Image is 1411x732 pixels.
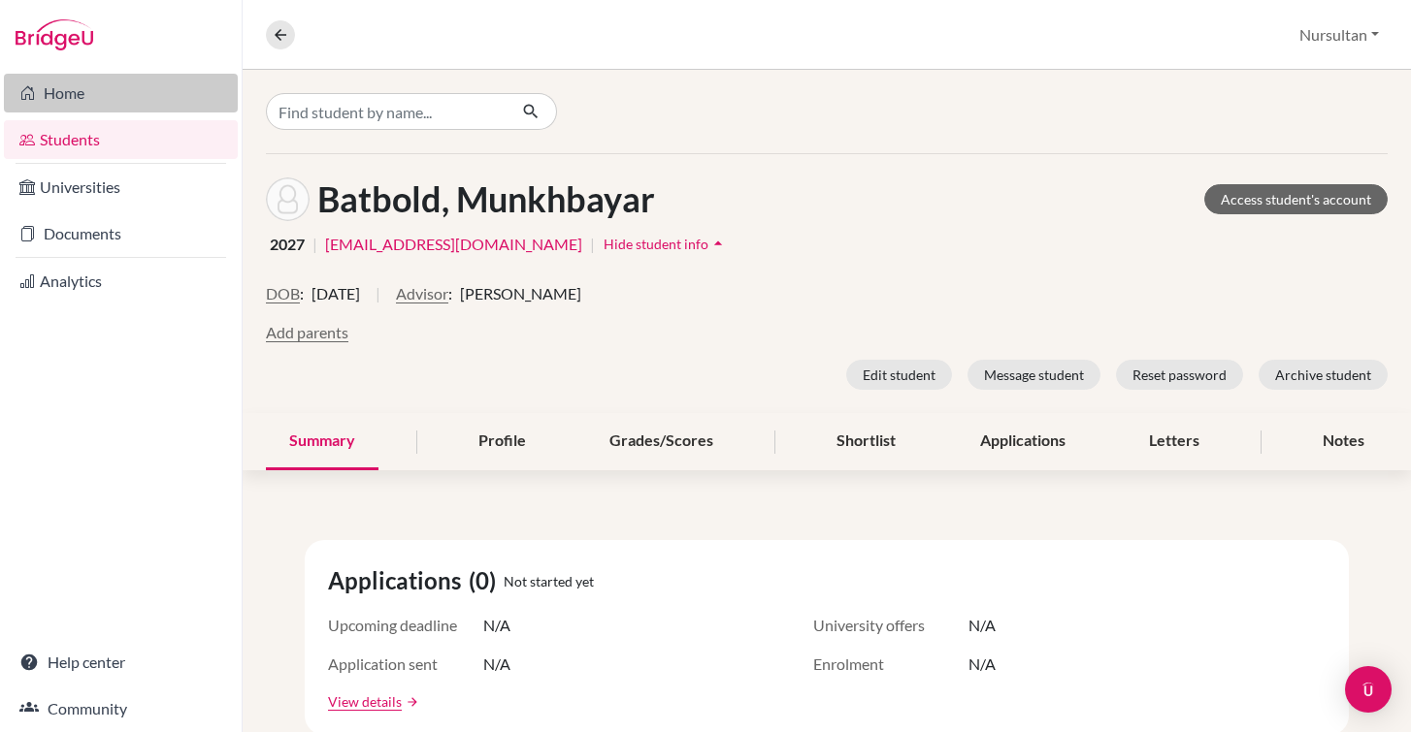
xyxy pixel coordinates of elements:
span: Applications [328,563,469,598]
span: | [376,282,380,321]
a: View details [328,691,402,712]
span: N/A [968,652,996,676]
div: Notes [1299,413,1388,470]
a: Home [4,74,238,112]
span: N/A [483,614,510,637]
span: Upcoming deadline [328,614,483,637]
button: Hide student infoarrow_drop_up [603,229,729,259]
span: | [590,233,595,256]
a: Universities [4,168,238,207]
button: Advisor [396,282,448,305]
span: Application sent [328,652,483,676]
div: Open Intercom Messenger [1345,666,1392,713]
span: Not started yet [504,571,594,591]
span: Enrolment [813,652,968,676]
i: arrow_drop_up [708,234,728,253]
a: arrow_forward [402,695,419,709]
h1: Batbold, Munkhbayar [317,178,655,220]
a: [EMAIL_ADDRESS][DOMAIN_NAME] [325,233,582,256]
div: Profile [455,413,549,470]
span: [DATE] [312,282,360,305]
button: Reset password [1116,360,1243,390]
button: Add parents [266,321,348,344]
button: Archive student [1259,360,1388,390]
span: (0) [469,563,504,598]
div: Shortlist [813,413,919,470]
a: Documents [4,214,238,253]
span: : [300,282,304,305]
span: N/A [968,614,996,637]
div: Summary [266,413,378,470]
span: [PERSON_NAME] [460,282,581,305]
div: Letters [1126,413,1223,470]
span: 2027 [270,233,305,256]
span: N/A [483,652,510,676]
button: Edit student [846,360,952,390]
button: Nursultan [1291,16,1388,53]
img: Munkhbayar Batbold's avatar [266,177,310,221]
a: Students [4,120,238,159]
div: Grades/Scores [586,413,737,470]
img: Bridge-U [16,19,93,50]
button: Message student [968,360,1100,390]
span: University offers [813,614,968,637]
span: : [448,282,452,305]
a: Community [4,689,238,728]
button: DOB [266,282,300,305]
span: | [312,233,317,256]
a: Analytics [4,262,238,301]
div: Applications [957,413,1089,470]
span: Hide student info [604,236,708,252]
a: Help center [4,643,238,682]
input: Find student by name... [266,93,507,130]
a: Access student's account [1204,184,1388,214]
